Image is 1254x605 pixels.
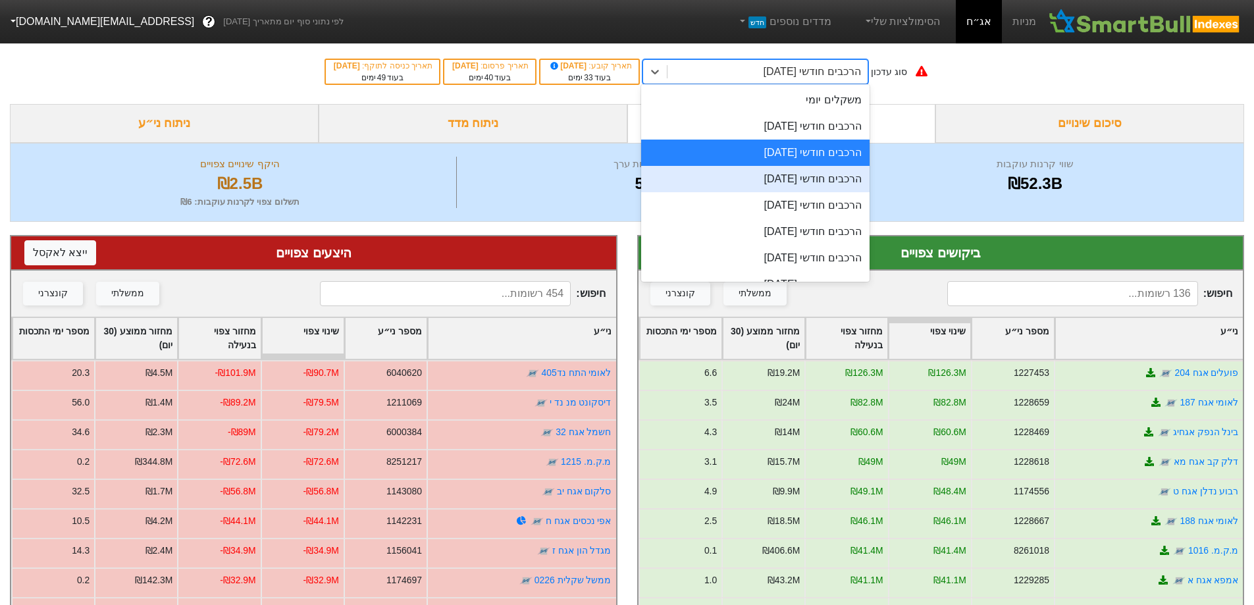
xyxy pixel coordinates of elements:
[850,573,883,587] div: ₪41.1M
[145,485,173,498] div: ₪1.7M
[537,544,550,558] img: tase link
[641,87,870,113] div: משקלים יומי
[748,16,766,28] span: חדש
[556,427,611,437] a: חשמל אגח 32
[641,245,870,271] div: הרכבים חודשי [DATE]
[850,544,883,558] div: ₪41.4M
[704,573,716,587] div: 1.0
[1013,425,1049,439] div: 1228469
[220,455,255,469] div: -₪72.6M
[845,366,883,380] div: ₪126.3M
[1188,545,1238,556] a: מ.ק.מ. 1016
[1164,515,1178,528] img: tase link
[1013,485,1049,498] div: 1174556
[1187,575,1238,585] a: אמפא אגח א
[377,73,386,82] span: 49
[220,396,255,409] div: -₪89.2M
[704,396,716,409] div: 3.5
[552,545,612,556] a: מגדל הון אגח ז
[72,514,90,528] div: 10.5
[704,544,716,558] div: 0.1
[640,318,721,359] div: Toggle SortBy
[386,366,422,380] div: 6040620
[933,573,966,587] div: ₪41.1M
[27,157,453,172] div: היקף שינויים צפויים
[303,366,339,380] div: -₪90.7M
[24,243,603,263] div: היצעים צפויים
[303,455,339,469] div: -₪72.6M
[767,514,800,528] div: ₪18.5M
[843,172,1227,196] div: ₪52.3B
[72,425,90,439] div: 34.6
[1013,366,1049,380] div: 1227453
[858,9,946,35] a: הסימולציות שלי
[775,396,800,409] div: ₪24M
[889,318,970,359] div: Toggle SortBy
[850,485,883,498] div: ₪49.1M
[641,166,870,192] div: הרכבים חודשי [DATE]
[135,455,172,469] div: ₪344.8M
[262,318,344,359] div: Toggle SortBy
[320,281,605,306] span: חיפוש :
[858,455,883,469] div: ₪49M
[666,286,695,301] div: קונצרני
[1013,455,1049,469] div: 1228618
[519,574,533,587] img: tase link
[704,514,716,528] div: 2.5
[319,104,627,143] div: ניתוח מדד
[220,573,255,587] div: -₪32.9M
[145,425,173,439] div: ₪2.3M
[77,573,90,587] div: 0.2
[535,396,548,409] img: tase link
[843,157,1227,172] div: שווי קרנות עוקבות
[77,455,90,469] div: 0.2
[933,396,966,409] div: ₪82.8M
[542,485,555,498] img: tase link
[762,544,800,558] div: ₪406.6M
[428,318,615,359] div: Toggle SortBy
[641,140,870,166] div: הרכבים חודשי [DATE]
[484,73,493,82] span: 40
[928,366,966,380] div: ₪126.3M
[704,485,716,498] div: 4.9
[223,15,344,28] span: לפי נתוני סוף יום מתאריך [DATE]
[303,544,339,558] div: -₪34.9M
[941,455,966,469] div: ₪49M
[557,486,612,496] a: סלקום אגח יב
[13,318,94,359] div: Toggle SortBy
[806,318,887,359] div: Toggle SortBy
[220,485,255,498] div: -₪56.8M
[386,573,422,587] div: 1174697
[111,286,144,301] div: ממשלתי
[72,396,90,409] div: 56.0
[1164,396,1178,409] img: tase link
[205,13,213,31] span: ?
[550,397,612,408] a: דיסקונט מנ נד י
[95,318,177,359] div: Toggle SortBy
[1013,396,1049,409] div: 1228659
[72,366,90,380] div: 20.3
[972,318,1053,359] div: Toggle SortBy
[220,544,255,558] div: -₪34.9M
[772,485,800,498] div: ₪9.9M
[1172,427,1238,437] a: בינל הנפק אגחיג
[933,544,966,558] div: ₪41.4M
[1157,426,1170,439] img: tase link
[1013,544,1049,558] div: 8261018
[145,544,173,558] div: ₪2.4M
[303,514,339,528] div: -₪44.1M
[460,172,836,196] div: 590
[386,455,422,469] div: 8251217
[72,485,90,498] div: 32.5
[652,243,1230,263] div: ביקושים צפויים
[320,281,571,306] input: 454 רשומות...
[23,282,83,305] button: קונצרני
[732,9,837,35] a: מדדים נוספיםחדש
[145,366,173,380] div: ₪4.5M
[1174,367,1238,378] a: פועלים אגח 204
[546,515,612,526] a: אפי נכסים אגח ח
[641,271,870,298] div: הרכבים חודשי [DATE]
[1172,574,1185,587] img: tase link
[345,318,427,359] div: Toggle SortBy
[584,73,592,82] span: 33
